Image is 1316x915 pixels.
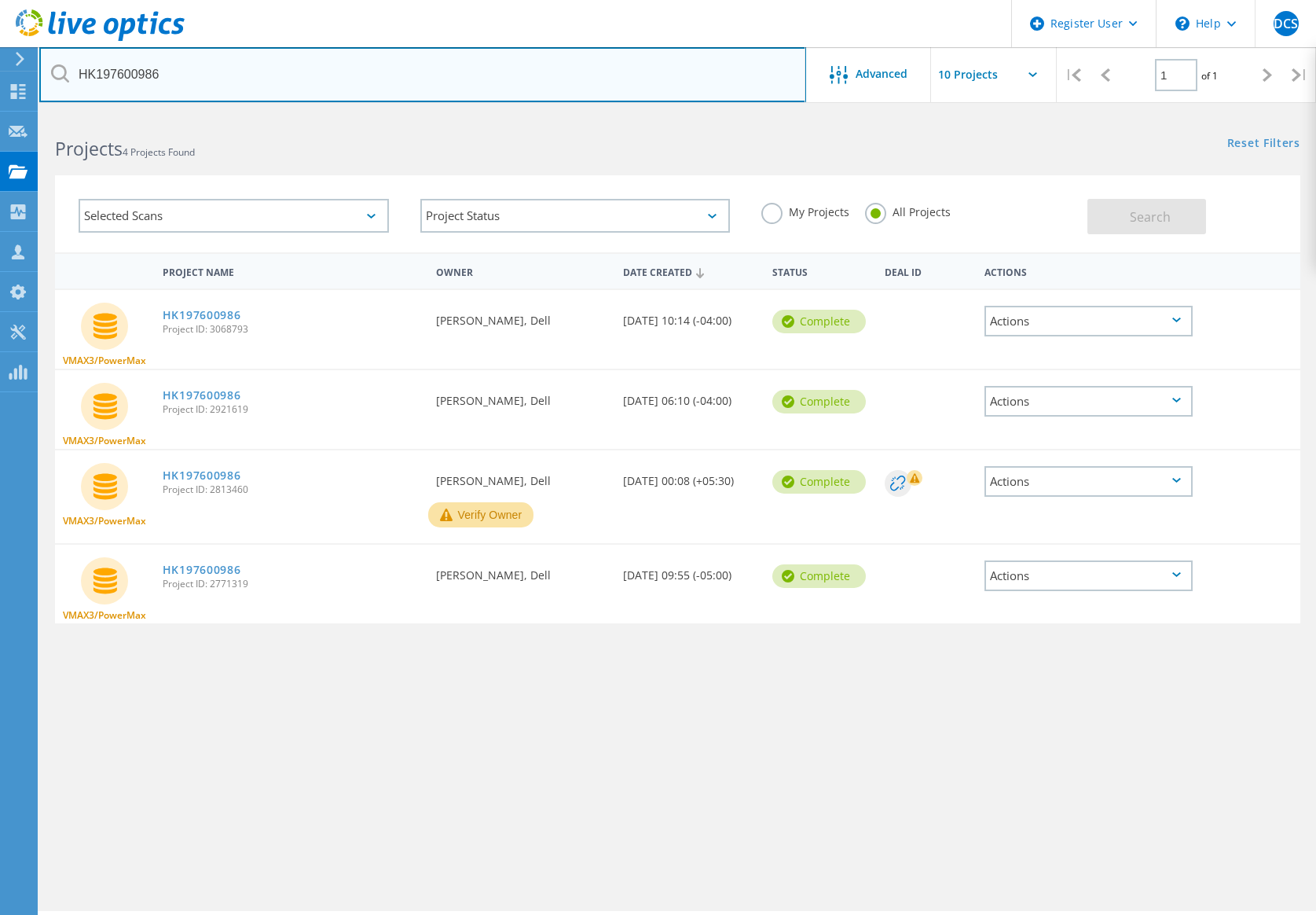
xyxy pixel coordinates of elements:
div: [PERSON_NAME], Dell [428,290,615,342]
div: Deal Id [877,256,977,285]
div: Selected Scans [79,199,389,233]
a: HK197600986 [163,470,241,481]
span: Project ID: 3068793 [163,325,421,334]
span: Search [1130,208,1171,226]
span: VMAX3/PowerMax [63,356,146,366]
a: Live Optics Dashboard [16,33,185,44]
span: 4 Projects Found [123,145,195,159]
a: HK197600986 [163,310,241,321]
div: Actions [984,306,1193,336]
a: HK197600986 [163,390,241,401]
div: Project Status [420,199,731,233]
span: VMAX3/PowerMax [63,436,146,446]
div: Project Name [155,256,429,285]
div: [DATE] 00:08 (+05:30) [615,450,764,502]
div: [DATE] 09:55 (-05:00) [615,545,764,597]
span: DCS [1274,17,1298,30]
div: Complete [772,310,866,333]
span: VMAX3/PowerMax [63,611,146,620]
a: Reset Filters [1227,138,1300,151]
div: Status [764,256,877,285]
div: Actions [984,560,1193,591]
span: VMAX3/PowerMax [63,516,146,526]
div: Owner [428,256,615,285]
span: Project ID: 2813460 [163,485,421,494]
button: Verify Owner [428,502,533,527]
div: [DATE] 10:14 (-04:00) [615,290,764,342]
div: Complete [772,390,866,413]
span: of 1 [1201,69,1218,83]
span: Advanced [856,68,907,79]
div: | [1284,47,1316,103]
b: Projects [55,136,123,161]
button: Search [1087,199,1206,234]
input: Search projects by name, owner, ID, company, etc [39,47,806,102]
label: My Projects [761,203,849,218]
div: | [1057,47,1089,103]
div: [PERSON_NAME], Dell [428,545,615,597]
div: Date Created [615,256,764,286]
div: Complete [772,470,866,494]
div: [DATE] 06:10 (-04:00) [615,370,764,422]
div: Complete [772,564,866,588]
label: All Projects [865,203,951,218]
div: Actions [984,386,1193,417]
div: Actions [984,466,1193,497]
span: Project ID: 2771319 [163,579,421,589]
svg: \n [1175,17,1190,31]
div: [PERSON_NAME], Dell [428,370,615,422]
div: Actions [977,256,1201,285]
div: [PERSON_NAME], Dell [428,450,615,502]
a: HK197600986 [163,564,241,575]
span: Project ID: 2921619 [163,405,421,414]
